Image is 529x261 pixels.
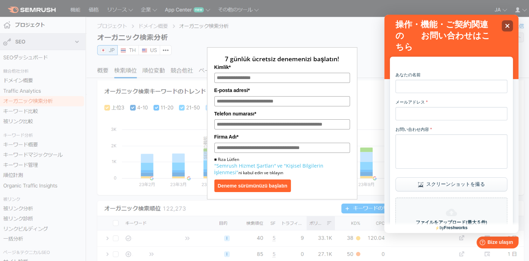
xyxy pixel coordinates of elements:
label: E-posta adresi* [214,86,350,94]
a: "Semrush Hizmet Şartları" [214,162,276,169]
label: Kimlik* [214,63,350,71]
iframe: Help widget [384,15,519,233]
a: ve "Kişisel Bilgilerin İşlenmesi" [214,162,323,176]
iframe: Help widget launcher [467,234,521,253]
b: Freshworks [60,211,83,216]
h5: ファイルをアップロード(最大５件) [15,205,119,211]
p: ■ Rıza Lütfen ni kabul edin ve tıklayın [214,156,350,176]
label: Telefon numarası* [214,110,350,118]
button: Deneme sürümünüzü başlatın [214,179,291,192]
div: ファイルをアップロード(最大５件)クリックしてファイルを追加またはドラッグ＆ドロップ。 [11,183,123,236]
a: byFreshworks [51,211,83,216]
span: 7 günlük ücretsiz denemenizi başlatın! [225,55,339,63]
label: Firma Adı* [214,133,350,141]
